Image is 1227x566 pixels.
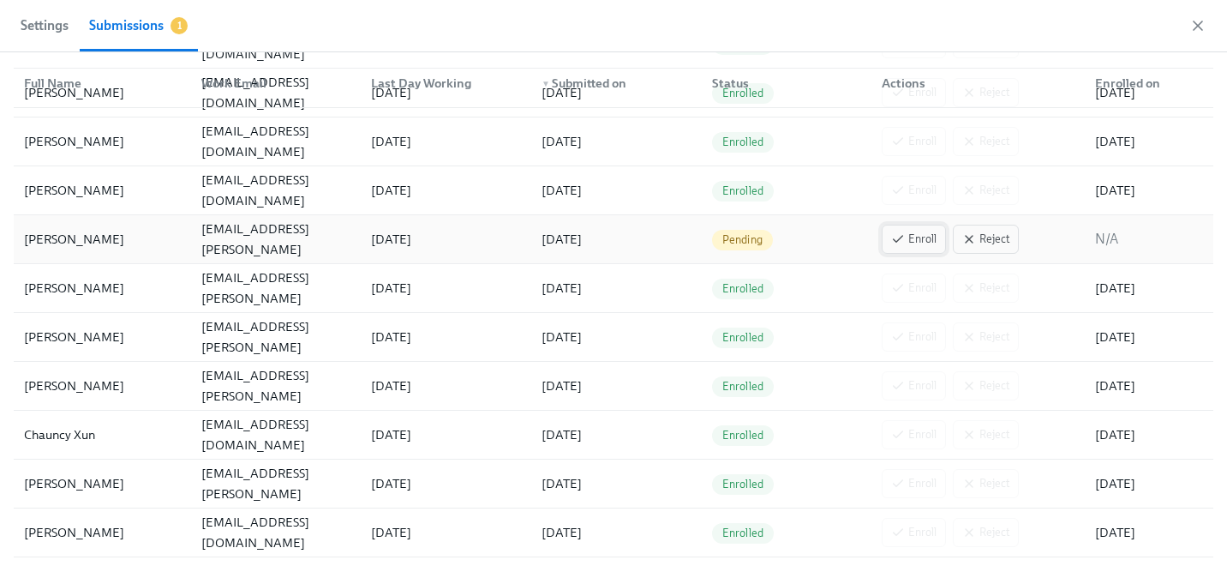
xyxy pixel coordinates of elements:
[364,327,528,347] div: [DATE]
[364,180,528,201] div: [DATE]
[17,522,188,543] div: [PERSON_NAME]
[195,198,358,280] div: [PERSON_NAME][EMAIL_ADDRESS][PERSON_NAME][DOMAIN_NAME]
[195,170,358,211] div: [EMAIL_ADDRESS][DOMAIN_NAME]
[14,411,1213,460] div: Chauncy Xun[EMAIL_ADDRESS][DOMAIN_NAME][DATE][DATE]EnrolledEnrollReject[DATE]
[535,473,698,494] div: [DATE]
[14,264,1213,313] div: [PERSON_NAME][PERSON_NAME][EMAIL_ADDRESS][PERSON_NAME][DOMAIN_NAME][DATE][DATE]EnrolledEnrollReje...
[712,380,775,393] span: Enrolled
[1088,376,1210,396] div: [DATE]
[1088,473,1210,494] div: [DATE]
[364,229,528,250] div: [DATE]
[14,460,1213,509] div: [PERSON_NAME][PERSON_NAME][EMAIL_ADDRESS][PERSON_NAME][DOMAIN_NAME][DATE][DATE]EnrolledEnrollReje...
[535,327,698,347] div: [DATE]
[535,180,698,201] div: [DATE]
[17,73,188,93] div: Full Name
[89,14,164,38] div: Submissions
[712,478,775,491] span: Enrolled
[1088,424,1210,445] div: [DATE]
[195,296,358,378] div: [PERSON_NAME][EMAIL_ADDRESS][PERSON_NAME][DOMAIN_NAME]
[195,512,358,553] div: [EMAIL_ADDRESS][DOMAIN_NAME]
[14,509,1213,557] div: [PERSON_NAME][EMAIL_ADDRESS][DOMAIN_NAME][DATE][DATE]EnrolledEnrollReject[DATE]
[953,225,1019,254] button: Reject
[17,376,188,396] div: [PERSON_NAME]
[712,331,775,344] span: Enrolled
[357,66,528,100] div: Last Day Working
[875,73,1081,93] div: Actions
[535,73,698,93] div: Submitted on
[1088,327,1210,347] div: [DATE]
[712,184,775,197] span: Enrolled
[1088,278,1210,298] div: [DATE]
[712,135,775,148] span: Enrolled
[712,233,773,246] span: Pending
[535,424,698,445] div: [DATE]
[542,80,550,88] span: ▼
[891,231,937,248] span: Enroll
[14,313,1213,362] div: [PERSON_NAME][PERSON_NAME][EMAIL_ADDRESS][PERSON_NAME][DOMAIN_NAME][DATE][DATE]EnrolledEnrollReje...
[868,66,1081,100] div: Actions
[528,66,698,100] div: ▼Submitted on
[1081,66,1210,100] div: Enrolled on
[535,376,698,396] div: [DATE]
[1088,73,1210,93] div: Enrolled on
[195,345,358,427] div: [PERSON_NAME][EMAIL_ADDRESS][PERSON_NAME][DOMAIN_NAME]
[17,278,188,298] div: [PERSON_NAME]
[1088,180,1210,201] div: [DATE]
[195,247,358,329] div: [PERSON_NAME][EMAIL_ADDRESS][PERSON_NAME][DOMAIN_NAME]
[17,229,188,250] div: [PERSON_NAME]
[171,17,188,34] span: 1
[195,121,358,162] div: [EMAIL_ADDRESS][DOMAIN_NAME]
[712,429,775,442] span: Enrolled
[1088,131,1210,152] div: [DATE]
[712,527,775,539] span: Enrolled
[17,473,188,494] div: [PERSON_NAME]
[188,66,358,100] div: Work Email
[535,229,698,250] div: [DATE]
[17,327,188,347] div: [PERSON_NAME]
[535,131,698,152] div: [DATE]
[1095,230,1203,249] p: N/A
[14,362,1213,411] div: [PERSON_NAME][PERSON_NAME][EMAIL_ADDRESS][PERSON_NAME][DOMAIN_NAME][DATE][DATE]EnrolledEnrollReje...
[14,215,1213,264] div: [PERSON_NAME][PERSON_NAME][EMAIL_ADDRESS][PERSON_NAME][DOMAIN_NAME][DATE][DATE]PendingEnrollRejec...
[195,443,358,525] div: [PERSON_NAME][EMAIL_ADDRESS][PERSON_NAME][DOMAIN_NAME]
[364,424,528,445] div: [DATE]
[1088,522,1210,543] div: [DATE]
[364,73,528,93] div: Last Day Working
[17,131,188,152] div: [PERSON_NAME]
[364,376,528,396] div: [DATE]
[962,231,1009,248] span: Reject
[364,131,528,152] div: [DATE]
[364,522,528,543] div: [DATE]
[364,278,528,298] div: [DATE]
[17,424,188,445] div: Chauncy Xun
[535,522,698,543] div: [DATE]
[535,278,698,298] div: [DATE]
[195,414,358,455] div: [EMAIL_ADDRESS][DOMAIN_NAME]
[195,73,358,93] div: Work Email
[14,166,1213,215] div: [PERSON_NAME][EMAIL_ADDRESS][DOMAIN_NAME][DATE][DATE]EnrolledEnrollReject[DATE]
[882,225,946,254] button: Enroll
[698,66,869,100] div: Status
[17,66,188,100] div: Full Name
[712,282,775,295] span: Enrolled
[364,473,528,494] div: [DATE]
[705,73,869,93] div: Status
[14,117,1213,166] div: [PERSON_NAME][EMAIL_ADDRESS][DOMAIN_NAME][DATE][DATE]EnrolledEnrollReject[DATE]
[17,180,188,201] div: [PERSON_NAME]
[21,14,69,38] span: Settings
